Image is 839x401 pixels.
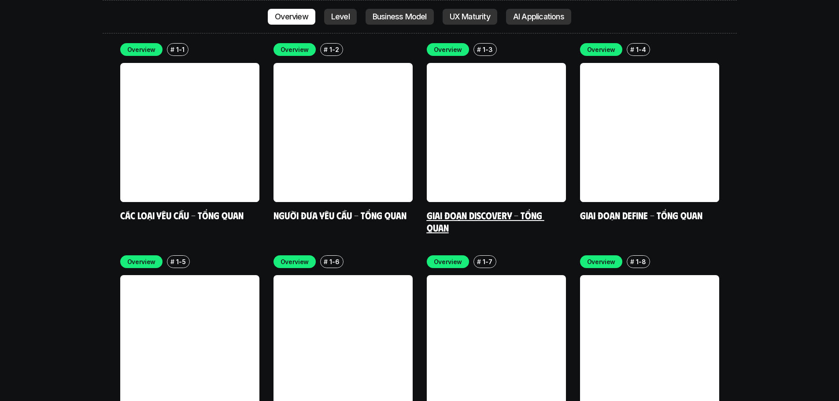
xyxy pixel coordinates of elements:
a: Giai đoạn Discovery - Tổng quan [427,209,544,233]
p: Overview [127,257,156,266]
p: Level [331,12,350,21]
p: Overview [275,12,308,21]
a: Giai đoạn Define - Tổng quan [580,209,702,221]
p: 1-2 [329,45,339,54]
p: UX Maturity [450,12,490,21]
p: 1-5 [176,257,185,266]
p: 1-8 [636,257,646,266]
p: AI Applications [513,12,564,21]
a: Người đưa yêu cầu - Tổng quan [274,209,407,221]
a: Level [324,9,357,25]
p: Overview [434,257,462,266]
p: 1-4 [636,45,646,54]
p: Overview [281,45,309,54]
p: Overview [587,257,616,266]
p: Overview [434,45,462,54]
h6: # [630,258,634,265]
p: Overview [281,257,309,266]
p: Overview [127,45,156,54]
p: 1-3 [483,45,492,54]
p: 1-6 [329,257,339,266]
h6: # [477,46,481,53]
h6: # [324,258,328,265]
p: Business Model [373,12,427,21]
h6: # [477,258,481,265]
h6: # [170,46,174,53]
a: AI Applications [506,9,571,25]
h6: # [324,46,328,53]
p: 1-1 [176,45,184,54]
a: Các loại yêu cầu - Tổng quan [120,209,244,221]
a: UX Maturity [443,9,497,25]
p: 1-7 [483,257,492,266]
h6: # [630,46,634,53]
a: Overview [268,9,315,25]
a: Business Model [366,9,434,25]
p: Overview [587,45,616,54]
h6: # [170,258,174,265]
